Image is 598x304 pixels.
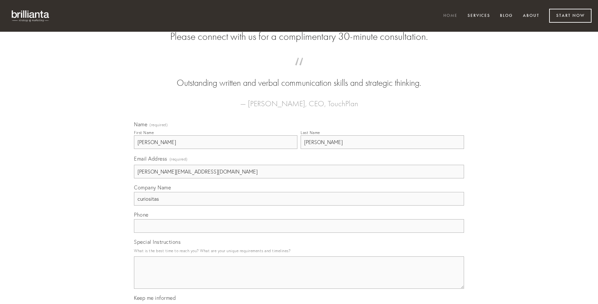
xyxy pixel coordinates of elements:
[134,239,181,245] span: Special Instructions
[144,89,454,110] figcaption: — [PERSON_NAME], CEO, TouchPlan
[149,123,168,127] span: (required)
[6,6,55,25] img: brillianta - research, strategy, marketing
[134,295,176,301] span: Keep me informed
[463,11,494,21] a: Services
[144,64,454,89] blockquote: Outstanding written and verbal communication skills and strategic thinking.
[134,30,464,43] h2: Please connect with us for a complimentary 30-minute consultation.
[144,64,454,77] span: “
[134,121,147,128] span: Name
[134,211,149,218] span: Phone
[170,155,188,163] span: (required)
[134,246,464,255] p: What is the best time to reach you? What are your unique requirements and timelines?
[134,130,154,135] div: First Name
[439,11,462,21] a: Home
[134,155,167,162] span: Email Address
[301,130,320,135] div: Last Name
[549,9,592,23] a: Start Now
[496,11,517,21] a: Blog
[519,11,544,21] a: About
[134,184,171,191] span: Company Name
